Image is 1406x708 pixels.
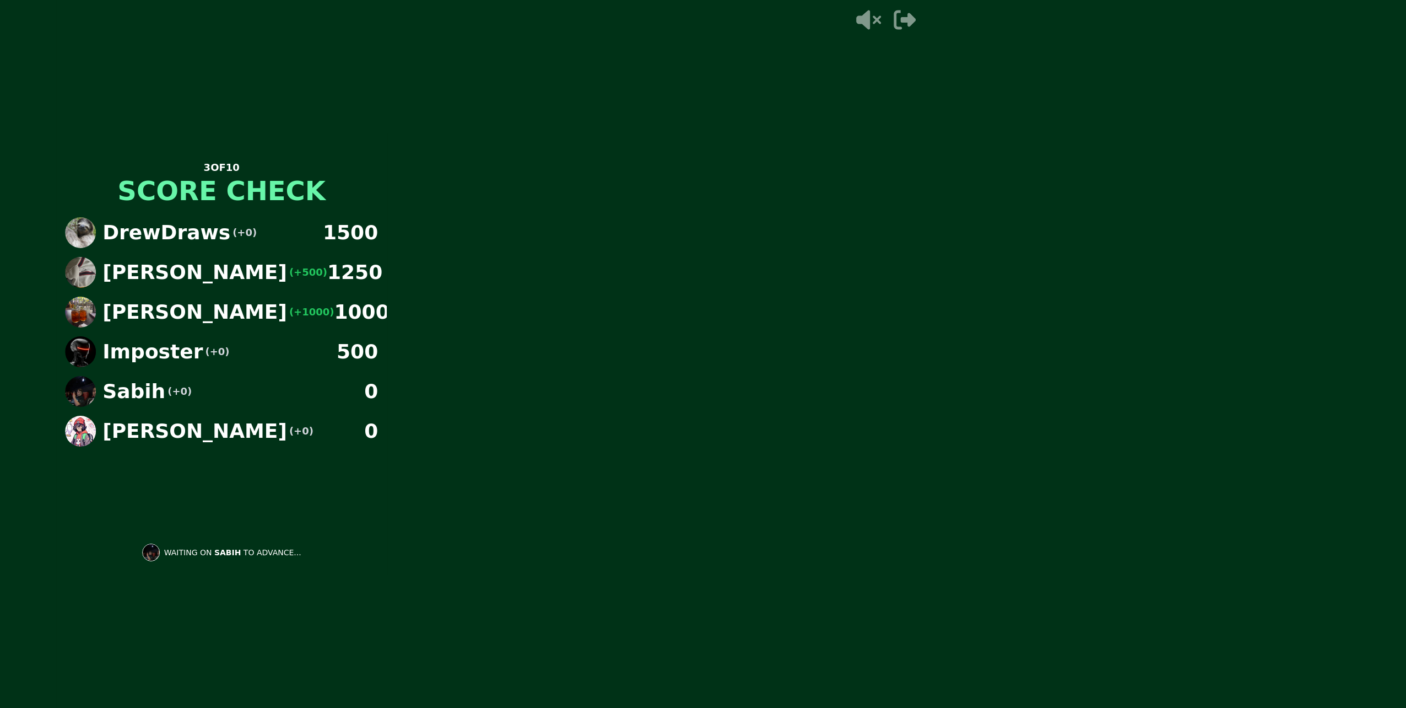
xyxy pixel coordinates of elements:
p: 1250 [327,261,382,283]
img: player avatar [65,336,96,367]
p: 500 [337,341,378,363]
h1: SCORE CHECK [117,178,326,204]
p: 1000 [334,301,390,323]
img: player avatar [65,416,96,447]
p: WAITING ON TO ADVANCE... [164,547,301,558]
p: (+0) [232,225,257,240]
p: (+1000) [289,304,334,320]
p: 1500 [323,222,378,244]
img: player avatar [65,376,96,407]
img: Waiting [142,544,160,561]
p: (+0) [167,384,192,399]
p: (+500) [289,265,327,280]
p: 0 [364,420,378,442]
p: [PERSON_NAME] [102,420,287,442]
p: 3 OF 10 [204,160,240,175]
p: DrewDraws [102,222,230,244]
img: player avatar [65,257,96,288]
p: Imposter [102,341,203,363]
p: 0 [364,380,378,403]
span: SABIH [214,548,241,557]
p: Sabih [102,380,165,403]
p: (+0) [289,423,313,439]
p: (+0) [205,344,229,360]
p: [PERSON_NAME] [102,261,287,283]
img: player avatar [65,217,96,248]
p: [PERSON_NAME] [102,301,287,323]
img: player avatar [65,297,96,328]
